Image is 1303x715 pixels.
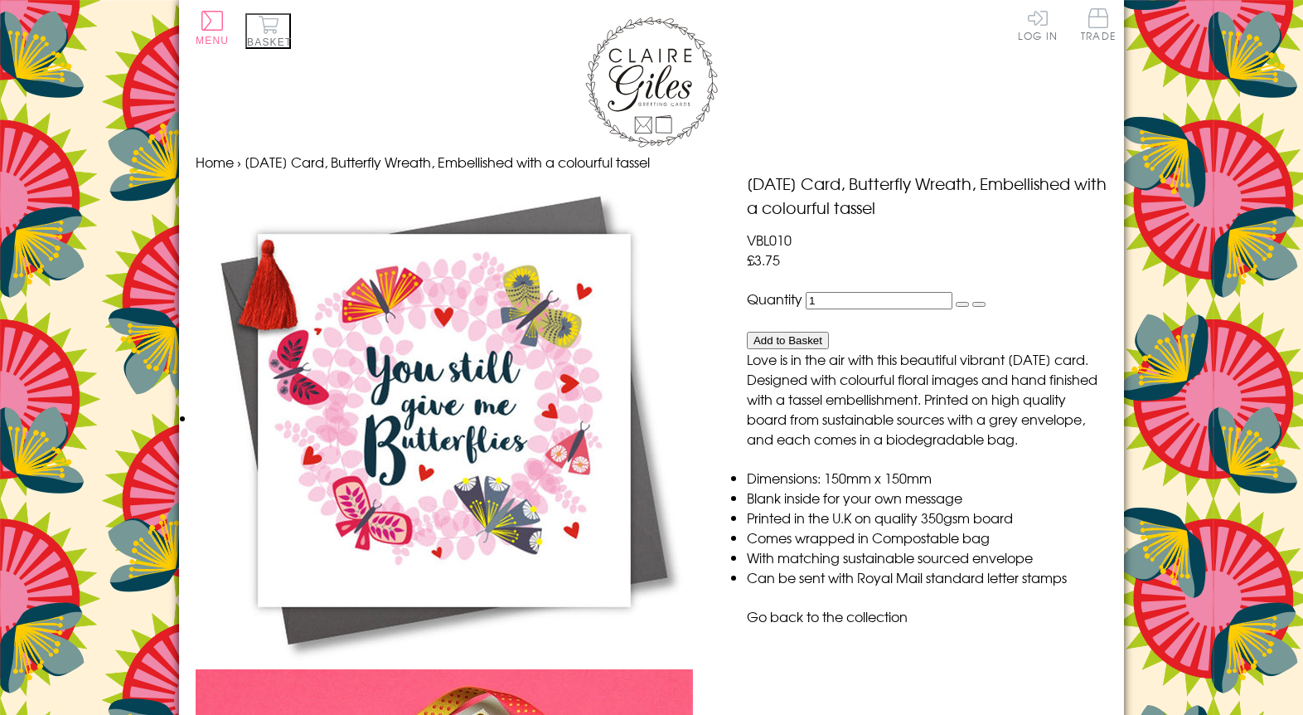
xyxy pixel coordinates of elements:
span: VBL010 [747,230,792,250]
button: Basket [245,13,291,49]
label: Quantity [747,289,802,309]
button: Add to Basket [747,332,829,349]
h1: [DATE] Card, Butterfly Wreath, Embellished with a colourful tassel [747,172,1107,220]
span: Menu [196,35,229,46]
img: Valentine's Day Card, Butterfly Wreath, Embellished with a colourful tassel [196,172,693,669]
li: Printed in the U.K on quality 350gsm board [747,508,1107,528]
span: › [237,152,241,172]
li: Dimensions: 150mm x 150mm [747,468,1107,488]
li: Can be sent with Royal Mail standard letter stamps [747,567,1107,587]
span: Trade [1081,8,1116,41]
a: Go back to the collection [747,606,908,626]
span: [DATE] Card, Butterfly Wreath, Embellished with a colourful tassel [245,152,650,172]
img: Claire Giles Greetings Cards [585,17,718,148]
a: Home [196,152,234,172]
button: Menu [196,11,229,46]
nav: breadcrumbs [196,152,1107,172]
li: Blank inside for your own message [747,488,1107,508]
li: Comes wrapped in Compostable bag [747,528,1107,547]
p: Love is in the air with this beautiful vibrant [DATE] card. Designed with colourful floral images... [747,349,1107,449]
span: Add to Basket [753,334,822,347]
a: Trade [1081,8,1116,44]
li: With matching sustainable sourced envelope [747,547,1107,567]
span: £3.75 [747,250,780,270]
a: Log In [1018,8,1058,41]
